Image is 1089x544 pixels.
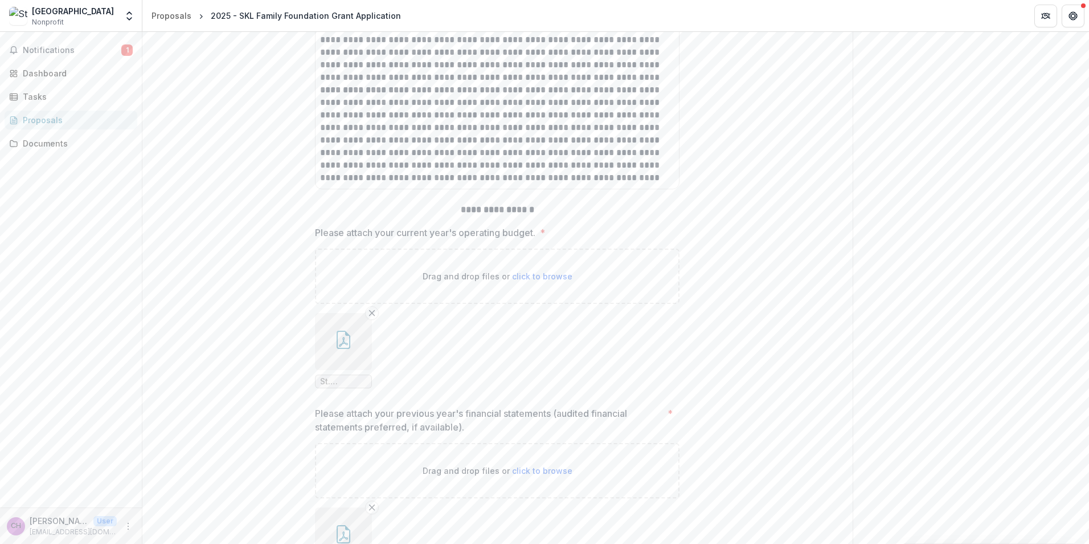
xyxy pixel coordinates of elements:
[315,407,663,434] p: Please attach your previous year's financial statements (audited financial statements preferred, ...
[423,465,572,477] p: Drag and drop files or
[365,501,379,514] button: Remove File
[23,91,128,103] div: Tasks
[5,111,137,129] a: Proposals
[121,519,135,533] button: More
[512,271,572,281] span: click to browse
[11,522,21,530] div: Carol Hammond
[1062,5,1084,27] button: Get Help
[423,270,572,282] p: Drag and drop files or
[147,7,196,24] a: Proposals
[147,7,406,24] nav: breadcrumb
[121,44,133,56] span: 1
[211,10,401,22] div: 2025 - SKL Family Foundation Grant Application
[320,377,367,387] span: St. [PERSON_NAME]'s Board Approved 2025 Budget Summary.pdf
[315,313,372,388] div: Remove FileSt. [PERSON_NAME]'s Board Approved 2025 Budget Summary.pdf
[121,5,137,27] button: Open entity switcher
[32,5,114,17] div: [GEOGRAPHIC_DATA]
[32,17,64,27] span: Nonprofit
[315,226,535,239] p: Please attach your current year's operating budget.
[9,7,27,25] img: St. David's Center
[93,516,117,526] p: User
[23,114,128,126] div: Proposals
[23,46,121,55] span: Notifications
[5,41,137,59] button: Notifications1
[30,515,89,527] p: [PERSON_NAME]
[5,134,137,153] a: Documents
[23,67,128,79] div: Dashboard
[5,87,137,106] a: Tasks
[5,64,137,83] a: Dashboard
[512,466,572,476] span: click to browse
[23,137,128,149] div: Documents
[1034,5,1057,27] button: Partners
[365,306,379,320] button: Remove File
[152,10,191,22] div: Proposals
[30,527,117,537] p: [EMAIL_ADDRESS][DOMAIN_NAME]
